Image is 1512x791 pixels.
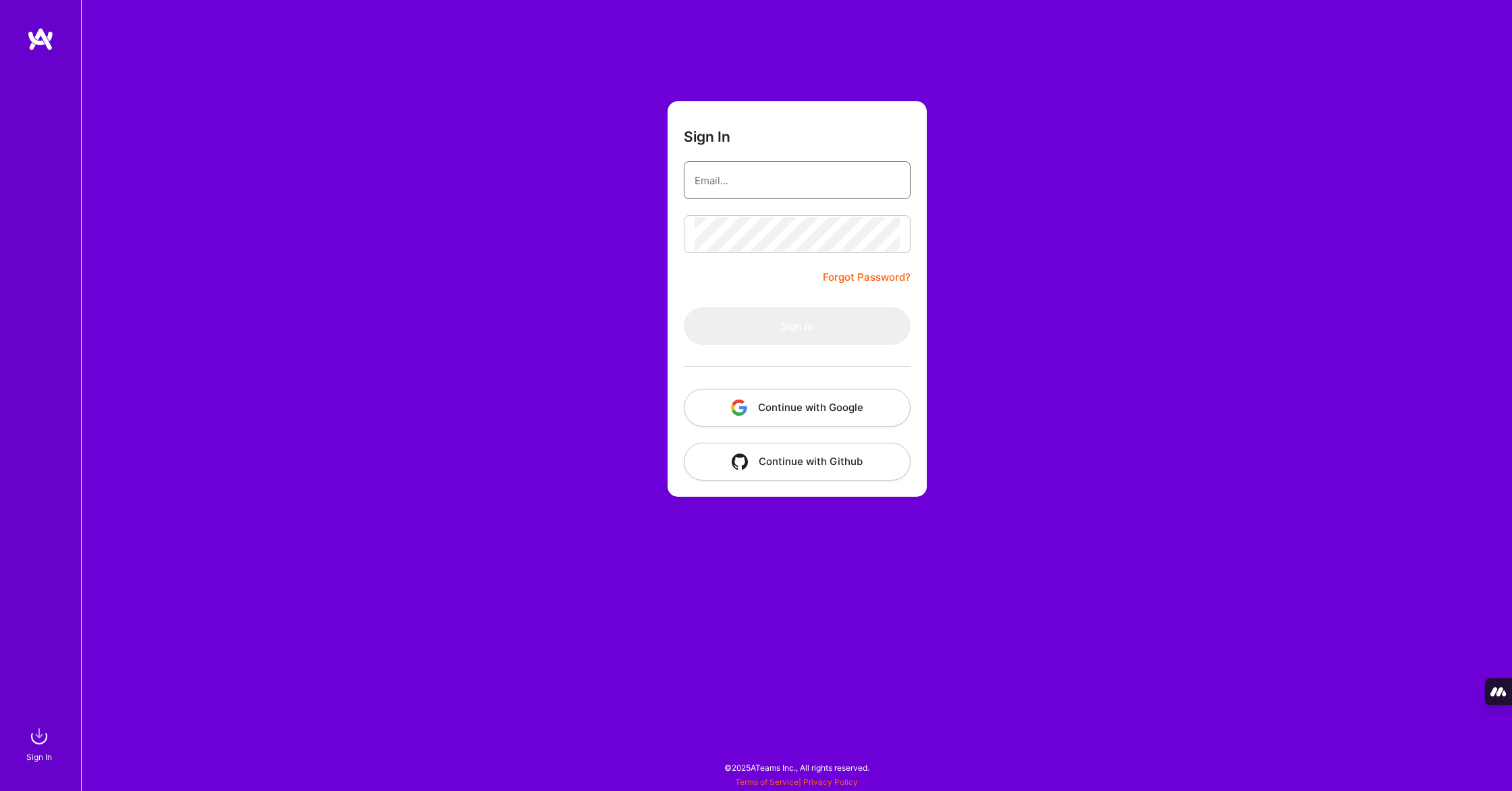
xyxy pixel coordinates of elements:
button: Continue with Google [684,389,911,427]
div: © 2025 ATeams Inc., All rights reserved. [81,751,1512,784]
button: Continue with Github [684,443,911,481]
div: Sign In [26,750,52,764]
a: Forgot Password? [823,269,911,285]
img: logo [27,27,54,51]
span: | [735,777,858,787]
a: Terms of Service [735,777,799,787]
img: icon [731,400,747,416]
button: Sign In [684,307,911,345]
input: Email... [695,163,900,198]
img: sign in [26,723,53,750]
a: sign inSign In [28,723,53,764]
img: icon [732,454,748,470]
h3: Sign In [684,128,730,145]
a: Privacy Policy [803,777,858,787]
